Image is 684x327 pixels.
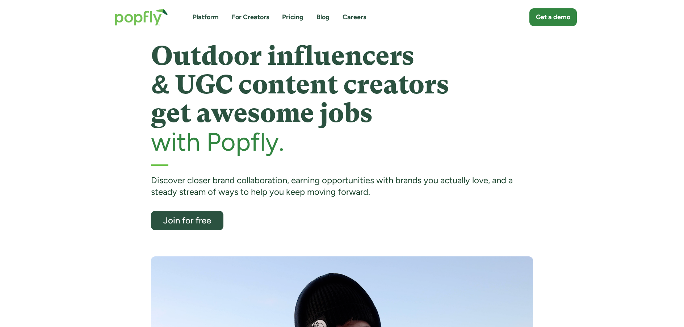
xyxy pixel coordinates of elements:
[529,8,577,26] a: Get a demo
[282,13,303,22] a: Pricing
[158,216,217,225] div: Join for free
[536,13,570,22] div: Get a demo
[151,42,533,128] h1: Outdoor influencers & UGC content creators get awesome jobs
[232,13,269,22] a: For Creators
[151,128,533,156] h2: with Popfly.
[193,13,219,22] a: Platform
[108,1,175,33] a: home
[316,13,330,22] a: Blog
[151,175,533,198] div: Discover closer brand collaboration, earning opportunities with brands you actually love, and a s...
[343,13,366,22] a: Careers
[151,211,223,230] a: Join for free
